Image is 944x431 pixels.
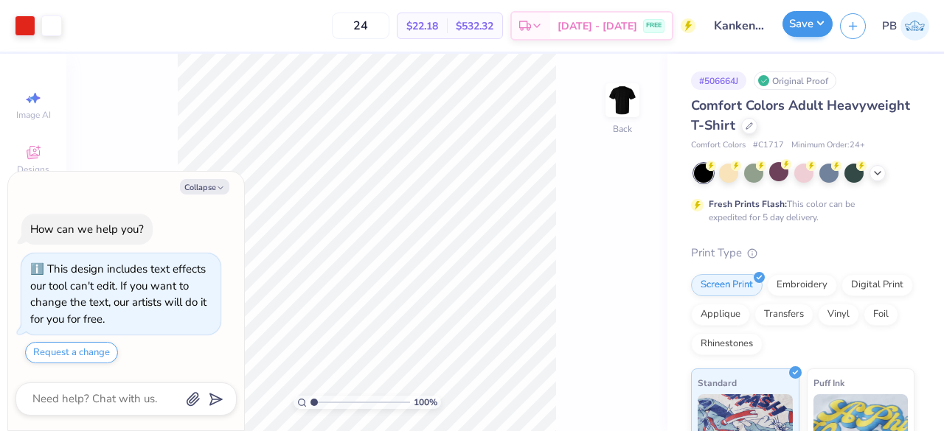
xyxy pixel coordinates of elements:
div: Original Proof [754,71,836,90]
span: Comfort Colors [691,139,746,152]
span: Minimum Order: 24 + [791,139,865,152]
span: Standard [698,375,737,390]
span: $22.18 [406,18,438,34]
button: Request a change [25,342,118,363]
div: Foil [864,304,898,326]
span: [DATE] - [DATE] [558,18,637,34]
img: Pipyana Biswas [900,12,929,41]
div: Vinyl [818,304,859,326]
input: – – [332,13,389,39]
span: Comfort Colors Adult Heavyweight T-Shirt [691,97,910,134]
a: PB [882,12,929,41]
div: This color can be expedited for 5 day delivery. [709,197,890,224]
div: This design includes text effects our tool can't edit. If you want to change the text, our artist... [30,262,206,326]
div: Digital Print [841,274,913,296]
div: Transfers [754,304,813,326]
div: # 506664J [691,71,746,90]
div: Print Type [691,245,914,262]
button: Save [782,11,833,37]
strong: Fresh Prints Flash: [709,198,787,210]
span: # C1717 [753,139,784,152]
span: $532.32 [456,18,493,34]
div: Back [613,122,632,136]
span: Puff Ink [813,375,844,390]
span: PB [882,18,897,35]
img: Back [608,85,637,115]
span: FREE [646,21,662,31]
input: Untitled Design [703,11,775,41]
div: How can we help you? [30,222,144,236]
span: 100 % [414,396,437,409]
button: Collapse [180,179,229,195]
div: Rhinestones [691,333,763,355]
div: Embroidery [767,274,837,296]
span: Image AI [16,109,51,121]
div: Screen Print [691,274,763,296]
div: Applique [691,304,750,326]
span: Designs [17,164,49,175]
